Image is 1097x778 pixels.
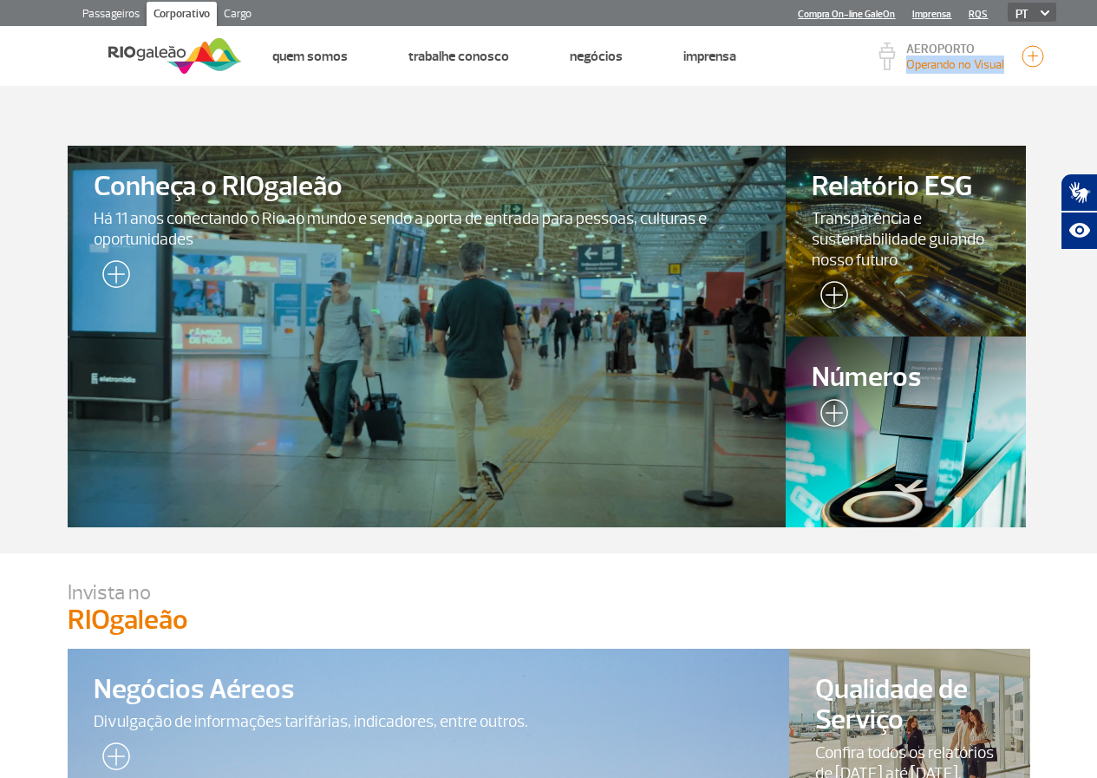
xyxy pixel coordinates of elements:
p: RIOgaleão [68,605,1030,635]
span: Números [812,363,999,393]
a: Números [786,337,1025,527]
span: Relatório ESG [812,172,999,202]
img: leia-mais [812,399,848,434]
img: leia-mais [94,260,130,295]
span: Transparência e sustentabilidade guiando nosso futuro [812,208,999,271]
p: AEROPORTO [906,43,1004,56]
a: Quem Somos [272,48,348,65]
a: Cargo [217,2,258,29]
a: Compra On-line GaleOn [798,9,895,20]
div: Plugin de acessibilidade da Hand Talk. [1061,173,1097,250]
a: Imprensa [912,9,951,20]
a: Negócios [570,48,623,65]
p: Invista no [68,579,1030,605]
button: Abrir recursos assistivos. [1061,212,1097,250]
img: leia-mais [94,742,130,777]
a: Trabalhe Conosco [408,48,509,65]
span: Negócios Aéreos [94,675,764,705]
span: Conheça o RIOgaleão [94,172,761,202]
a: Corporativo [147,2,217,29]
a: Passageiros [75,2,147,29]
a: RQS [969,9,988,20]
button: Abrir tradutor de língua de sinais. [1061,173,1097,212]
span: Há 11 anos conectando o Rio ao mundo e sendo a porta de entrada para pessoas, culturas e oportuni... [94,208,761,250]
a: Conheça o RIOgaleãoHá 11 anos conectando o Rio ao mundo e sendo a porta de entrada para pessoas, ... [68,146,787,527]
a: Imprensa [683,48,736,65]
p: Visibilidade de 8000m [906,56,1004,74]
span: Qualidade de Serviço [815,675,1004,736]
a: Relatório ESGTransparência e sustentabilidade guiando nosso futuro [786,146,1025,337]
span: Divulgação de informações tarifárias, indicadores, entre outros. [94,711,764,732]
img: leia-mais [812,281,848,316]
